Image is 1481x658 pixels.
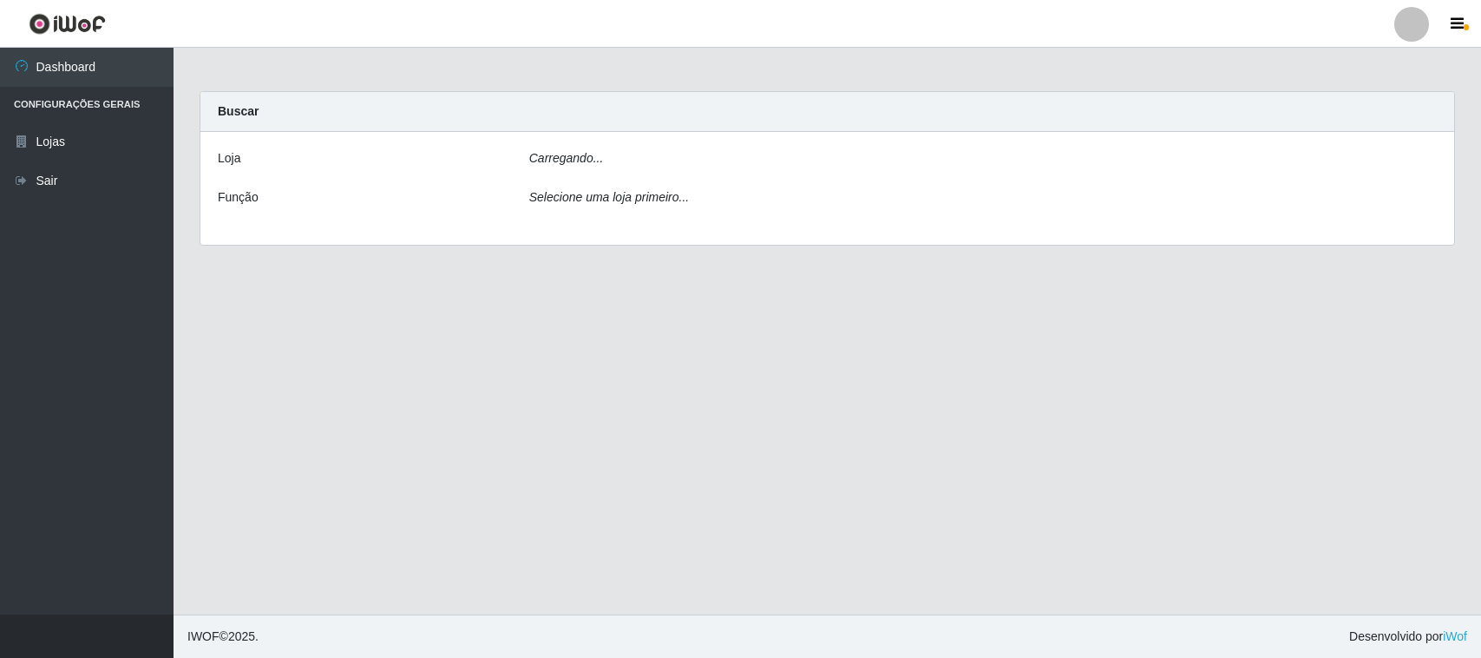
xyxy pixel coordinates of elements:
span: © 2025 . [187,628,259,646]
a: iWof [1443,629,1467,643]
label: Loja [218,149,240,168]
span: IWOF [187,629,220,643]
label: Função [218,188,259,207]
img: CoreUI Logo [29,13,106,35]
i: Selecione uma loja primeiro... [529,190,689,204]
strong: Buscar [218,104,259,118]
span: Desenvolvido por [1349,628,1467,646]
i: Carregando... [529,151,604,165]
